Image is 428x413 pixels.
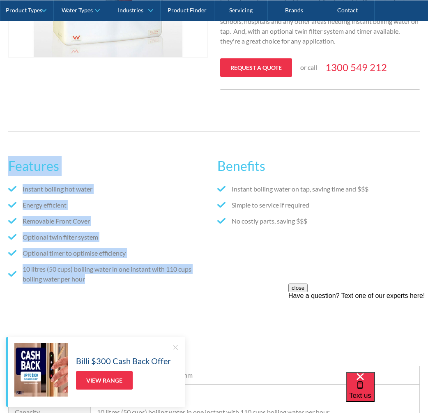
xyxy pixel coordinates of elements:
h5: Billi $300 Cash Back Offer [76,355,171,367]
a: View Range [76,371,133,390]
li: Removable Front Cover [8,216,211,226]
h2: Benefits [217,156,420,176]
li: Optional twin filter system [8,232,211,242]
li: Instant boiling hot water [8,184,211,194]
li: Simple to service if required [217,200,420,210]
li: Optional timer to optimise efficiency [8,248,211,258]
img: Billi $300 Cash Back Offer [14,343,68,397]
li: 10 litres (50 cups) boiling water in one instant with 110 cups boiling water per hour [8,264,211,284]
a: Request a quote [220,58,292,77]
div: Continuous [97,389,413,399]
h3: Specifications [8,336,420,355]
iframe: podium webchat widget prompt [288,284,428,382]
div: H 455mm x W 390mm x D180mm [97,370,413,380]
p: or call [300,62,317,72]
li: No costly parts, saving $$$ [217,216,420,226]
iframe: podium webchat widget bubble [346,372,428,413]
a: 1300 549 212 [325,60,387,75]
li: Instant boiling water on tap, saving time and $$$ [217,184,420,194]
div: Industries [118,7,143,14]
div: Product Types [6,7,42,14]
li: Energy efficient [8,200,211,210]
h2: Features [8,156,211,176]
div: Water Types [62,7,93,14]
